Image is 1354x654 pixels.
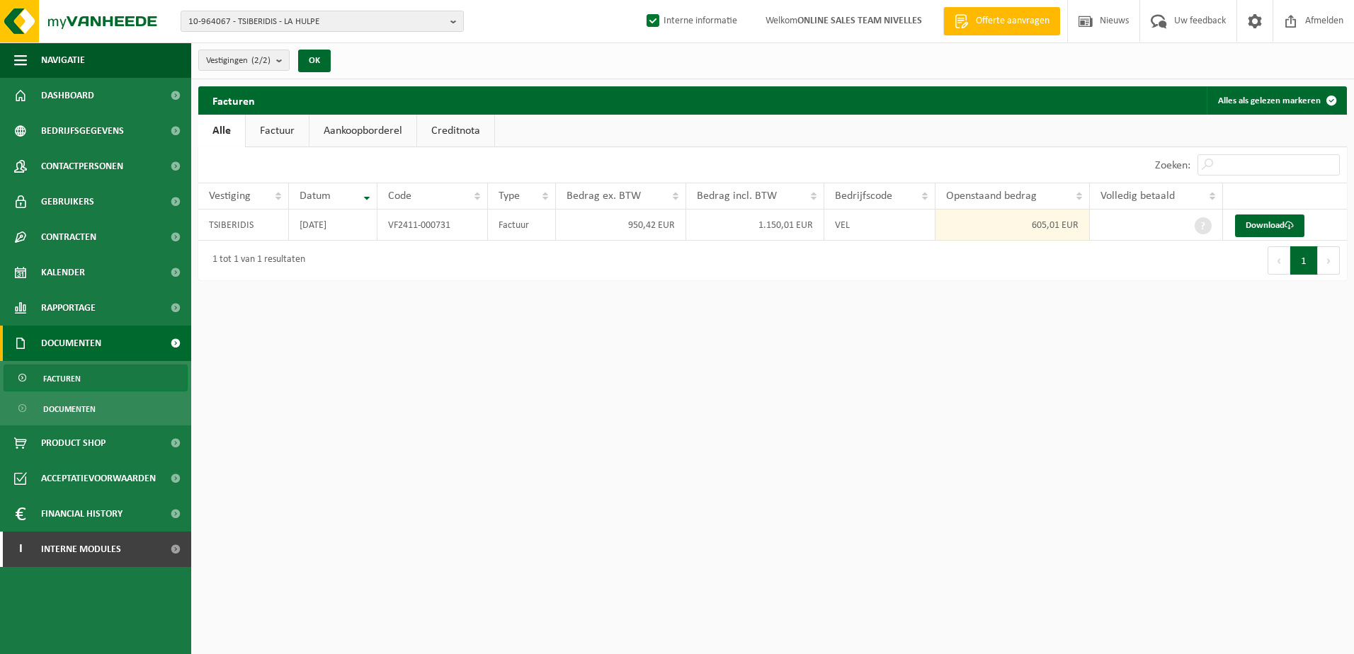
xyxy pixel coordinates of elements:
[41,290,96,326] span: Rapportage
[972,14,1053,28] span: Offerte aanvragen
[946,190,1037,202] span: Openstaand bedrag
[198,50,290,71] button: Vestigingen(2/2)
[300,190,331,202] span: Datum
[43,396,96,423] span: Documenten
[41,326,101,361] span: Documenten
[644,11,737,32] label: Interne informatie
[377,210,488,241] td: VF2411-000731
[1268,246,1290,275] button: Previous
[567,190,641,202] span: Bedrag ex. BTW
[41,461,156,496] span: Acceptatievoorwaarden
[1235,214,1304,237] a: Download
[298,50,331,72] button: OK
[499,190,520,202] span: Type
[209,190,251,202] span: Vestiging
[206,50,271,71] span: Vestigingen
[246,115,309,147] a: Factuur
[251,56,271,65] count: (2/2)
[198,86,269,114] h2: Facturen
[943,7,1060,35] a: Offerte aanvragen
[41,255,85,290] span: Kalender
[41,532,121,567] span: Interne modules
[41,184,94,219] span: Gebruikers
[824,210,935,241] td: VEL
[309,115,416,147] a: Aankoopborderel
[4,395,188,422] a: Documenten
[205,248,305,273] div: 1 tot 1 van 1 resultaten
[388,190,411,202] span: Code
[1207,86,1346,115] button: Alles als gelezen markeren
[41,113,124,149] span: Bedrijfsgegevens
[41,496,123,532] span: Financial History
[41,42,85,78] span: Navigatie
[686,210,824,241] td: 1.150,01 EUR
[198,210,289,241] td: TSIBERIDIS
[556,210,687,241] td: 950,42 EUR
[697,190,777,202] span: Bedrag incl. BTW
[1318,246,1340,275] button: Next
[935,210,1090,241] td: 605,01 EUR
[289,210,377,241] td: [DATE]
[797,16,922,26] strong: ONLINE SALES TEAM NIVELLES
[1100,190,1175,202] span: Volledig betaald
[43,365,81,392] span: Facturen
[4,365,188,391] a: Facturen
[417,115,494,147] a: Creditnota
[1155,160,1190,171] label: Zoeken:
[41,219,96,255] span: Contracten
[188,11,445,33] span: 10-964067 - TSIBERIDIS - LA HULPE
[488,210,556,241] td: Factuur
[41,78,94,113] span: Dashboard
[1290,246,1318,275] button: 1
[14,532,27,567] span: I
[181,11,464,32] button: 10-964067 - TSIBERIDIS - LA HULPE
[41,149,123,184] span: Contactpersonen
[198,115,245,147] a: Alle
[835,190,892,202] span: Bedrijfscode
[41,425,106,461] span: Product Shop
